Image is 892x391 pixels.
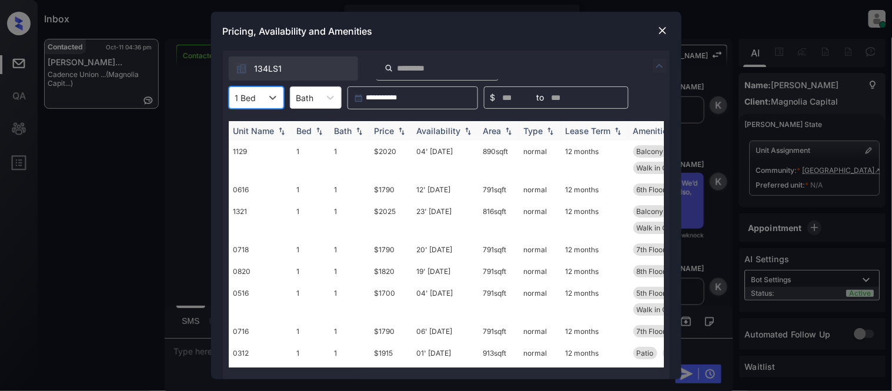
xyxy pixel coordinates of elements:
td: 791 sqft [479,260,519,282]
span: $ [490,91,496,104]
span: 7th Floor [637,327,666,336]
td: 20' [DATE] [412,239,479,260]
td: normal [519,260,561,282]
div: Availability [417,126,461,136]
td: 791 sqft [479,320,519,342]
img: sorting [353,127,365,135]
img: close [657,25,669,36]
img: sorting [396,127,407,135]
td: 1 [292,200,330,239]
td: normal [519,239,561,260]
td: 12' [DATE] [412,179,479,200]
img: sorting [313,127,325,135]
td: 1 [330,260,370,282]
td: 12 months [561,260,629,282]
td: $1820 [370,260,412,282]
img: icon-zuma [385,63,393,73]
div: Bed [297,126,312,136]
td: 1 [292,282,330,320]
td: 1 [292,260,330,282]
td: 19' [DATE] [412,260,479,282]
td: 12 months [561,200,629,239]
td: 12 months [561,282,629,320]
td: 12 months [561,342,629,364]
td: $1790 [370,320,412,342]
td: 1 [292,141,330,179]
td: 1 [330,200,370,239]
td: 913 sqft [479,342,519,364]
img: sorting [612,127,624,135]
td: normal [519,200,561,239]
div: Bath [335,126,352,136]
img: sorting [544,127,556,135]
td: 01' [DATE] [412,342,479,364]
td: 0718 [229,239,292,260]
span: to [537,91,544,104]
td: 1 [330,141,370,179]
img: icon-zuma [653,59,667,73]
td: 1 [292,320,330,342]
td: $2025 [370,200,412,239]
td: 0516 [229,282,292,320]
td: normal [519,320,561,342]
td: 1 [330,239,370,260]
img: sorting [462,127,474,135]
div: Pricing, Availability and Amenities [211,12,681,51]
td: 1129 [229,141,292,179]
td: $1915 [370,342,412,364]
span: Walk in Closet [637,305,684,314]
div: Type [524,126,543,136]
td: 0616 [229,179,292,200]
td: 0312 [229,342,292,364]
div: Area [483,126,502,136]
td: 12 months [561,141,629,179]
td: 1 [292,342,330,364]
td: normal [519,179,561,200]
td: 1 [292,239,330,260]
td: $1700 [370,282,412,320]
span: 8th Floor [637,267,666,276]
td: 12 months [561,239,629,260]
td: 12 months [561,320,629,342]
td: normal [519,342,561,364]
span: 5th Floor [637,289,666,298]
td: 1 [292,179,330,200]
span: Balcony [637,207,664,216]
td: 23' [DATE] [412,200,479,239]
td: normal [519,141,561,179]
td: 0820 [229,260,292,282]
div: Price [375,126,395,136]
span: 7th Floor [637,245,666,254]
td: 1 [330,179,370,200]
span: Balcony [637,147,664,156]
td: 04' [DATE] [412,282,479,320]
div: Amenities [633,126,673,136]
span: Patio [637,349,654,357]
td: $1790 [370,239,412,260]
td: 791 sqft [479,239,519,260]
td: $1790 [370,179,412,200]
td: 04' [DATE] [412,141,479,179]
td: 791 sqft [479,282,519,320]
img: sorting [276,127,288,135]
span: 6th Floor [637,185,666,194]
td: 791 sqft [479,179,519,200]
td: 0716 [229,320,292,342]
div: Lease Term [566,126,611,136]
td: 12 months [561,179,629,200]
img: icon-zuma [236,63,248,75]
span: Walk in Closet [637,223,684,232]
td: 1 [330,282,370,320]
td: 1321 [229,200,292,239]
img: sorting [503,127,515,135]
div: Unit Name [233,126,275,136]
span: Walk in Closet [637,163,684,172]
span: 134LS1 [255,62,282,75]
td: 1 [330,342,370,364]
td: 890 sqft [479,141,519,179]
td: $2020 [370,141,412,179]
td: 816 sqft [479,200,519,239]
td: 1 [330,320,370,342]
td: normal [519,282,561,320]
td: 06' [DATE] [412,320,479,342]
